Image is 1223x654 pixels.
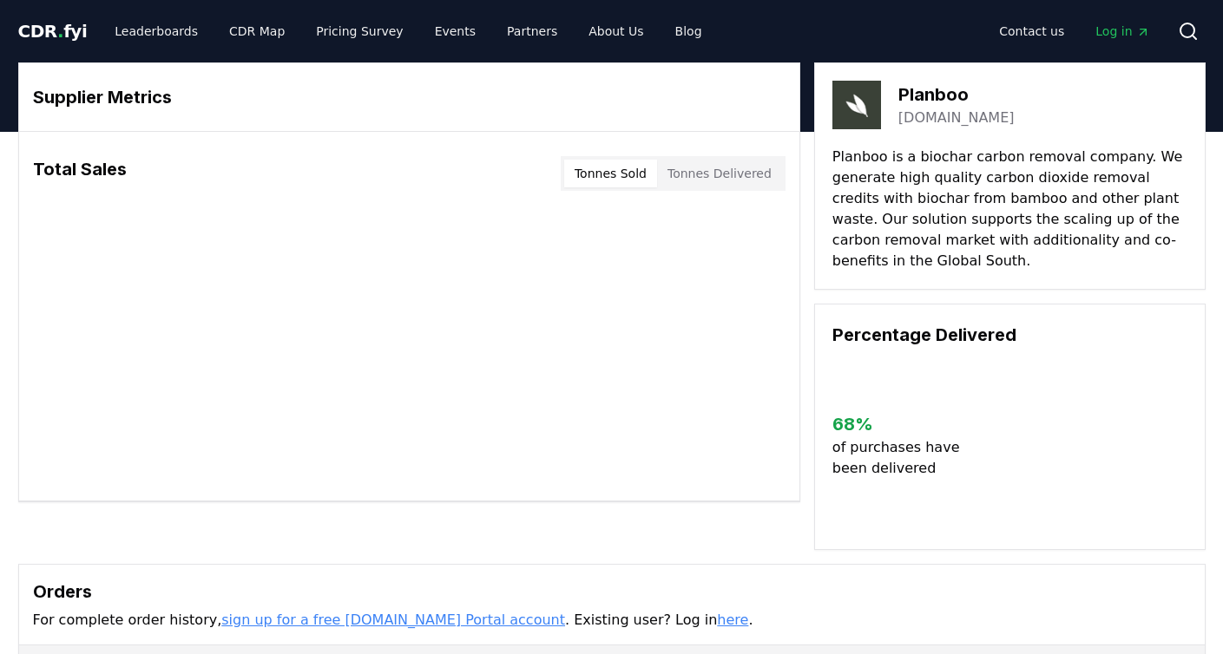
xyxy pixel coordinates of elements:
p: For complete order history, . Existing user? Log in . [33,610,1191,631]
a: Pricing Survey [302,16,417,47]
p: of purchases have been delivered [832,437,974,479]
h3: Total Sales [33,156,127,191]
a: sign up for a free [DOMAIN_NAME] Portal account [221,611,565,628]
span: Log in [1095,23,1149,40]
a: CDR Map [215,16,299,47]
nav: Main [985,16,1163,47]
h3: Planboo [898,82,1015,108]
a: Events [421,16,490,47]
a: [DOMAIN_NAME] [898,108,1015,128]
span: CDR fyi [18,21,88,42]
h3: Percentage Delivered [832,322,1187,348]
a: About Us [575,16,657,47]
a: here [717,611,748,628]
h3: Supplier Metrics [33,84,786,110]
span: . [57,21,63,42]
a: CDR.fyi [18,19,88,43]
a: Blog [661,16,716,47]
button: Tonnes Sold [564,160,657,187]
a: Leaderboards [101,16,212,47]
a: Log in [1082,16,1163,47]
h3: Orders [33,579,1191,605]
h3: 68 % [832,411,974,437]
a: Contact us [985,16,1078,47]
button: Tonnes Delivered [657,160,782,187]
p: Planboo is a biochar carbon removal company. We generate high quality carbon dioxide removal cred... [832,147,1187,271]
a: Partners [493,16,571,47]
img: Planboo-logo [832,81,881,129]
nav: Main [101,16,715,47]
